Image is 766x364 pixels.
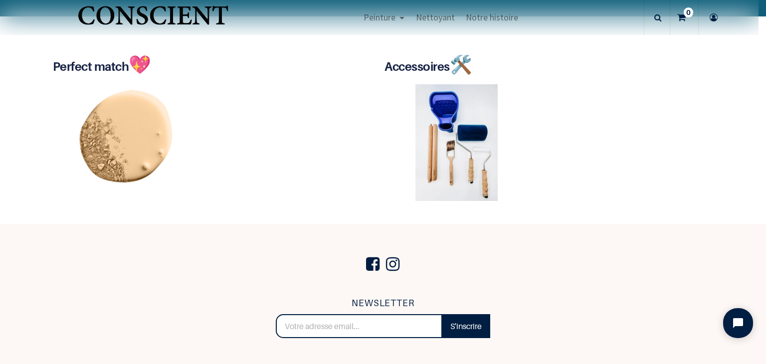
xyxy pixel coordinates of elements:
iframe: Tidio Chat [715,300,762,347]
sup: 0 [684,7,693,17]
h5: NEWSLETTER [276,296,491,311]
b: Accessoires [384,59,450,74]
h3: 🛠️ [381,53,698,76]
span: Peinture [364,11,395,23]
a: Product image [381,188,532,198]
img: Product image [49,84,200,201]
h3: 💖 [49,53,366,76]
span: Notre histoire [466,11,518,23]
font: Perfect match [53,59,129,74]
a: Product image [49,188,200,198]
span: Nettoyant [416,11,455,23]
img: Product image [381,84,532,201]
input: Votre adresse email... [276,314,443,338]
a: S'inscrire [442,314,490,338]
